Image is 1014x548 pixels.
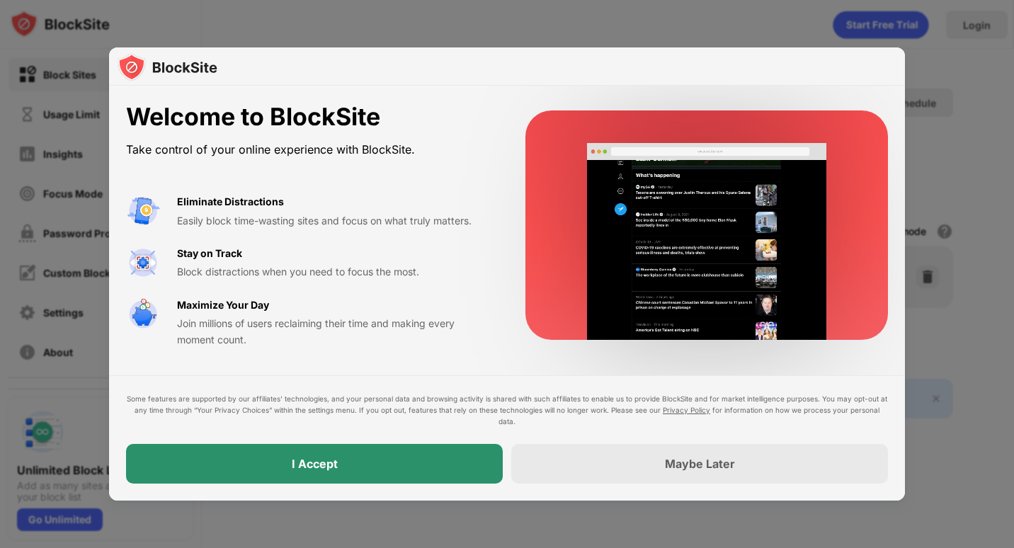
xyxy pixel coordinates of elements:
div: Welcome to BlockSite [126,103,491,132]
div: Take control of your online experience with BlockSite. [126,139,491,160]
div: Maybe Later [665,457,735,471]
div: Block distractions when you need to focus the most. [177,264,491,280]
div: I Accept [292,457,338,471]
div: Maximize Your Day [177,297,269,313]
img: value-safe-time.svg [126,297,160,331]
img: value-focus.svg [126,246,160,280]
div: Join millions of users reclaiming their time and making every moment count. [177,316,491,348]
div: Stay on Track [177,246,242,261]
div: Easily block time-wasting sites and focus on what truly matters. [177,213,491,229]
a: Privacy Policy [663,406,710,414]
img: logo-blocksite.svg [118,53,217,81]
img: value-avoid-distractions.svg [126,194,160,228]
div: Eliminate Distractions [177,194,284,210]
div: Some features are supported by our affiliates’ technologies, and your personal data and browsing ... [126,393,888,427]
